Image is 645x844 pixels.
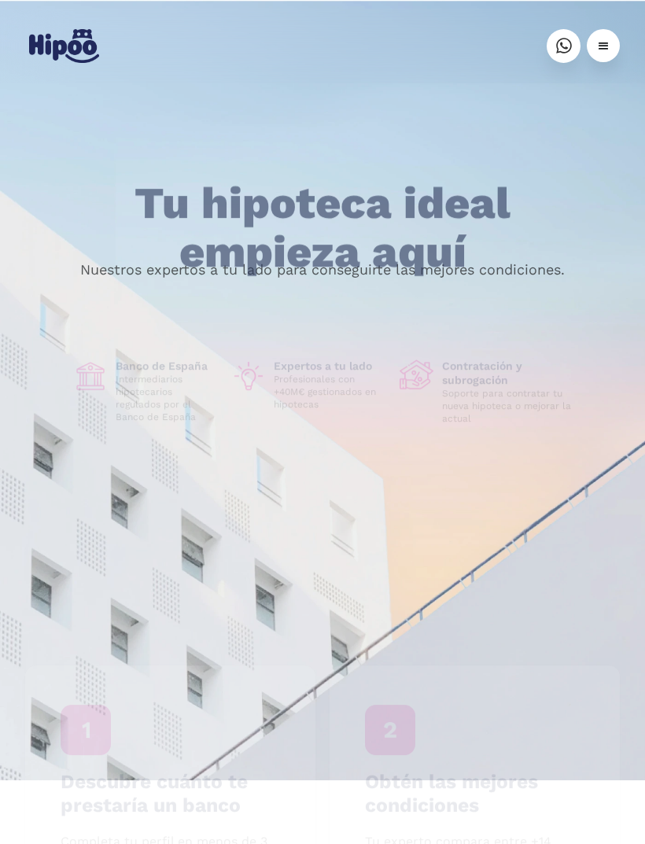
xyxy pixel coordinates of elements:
h1: Banco de España [116,359,219,373]
a: home [25,23,102,69]
h1: Tu hipoteca ideal empieza aquí [69,180,576,277]
p: Intermediarios hipotecarios regulados por el Banco de España [116,373,219,423]
div: menu [587,29,620,62]
h4: Obtén las mejores condiciones [365,770,584,817]
p: Profesionales con +40M€ gestionados en hipotecas [274,373,387,411]
h4: Descubre cuánto te prestaría un banco [61,770,280,817]
h1: Contratación y subrogación [442,359,573,387]
p: Soporte para contratar tu nueva hipoteca o mejorar la actual [442,387,573,425]
h1: Expertos a tu lado [274,359,387,373]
